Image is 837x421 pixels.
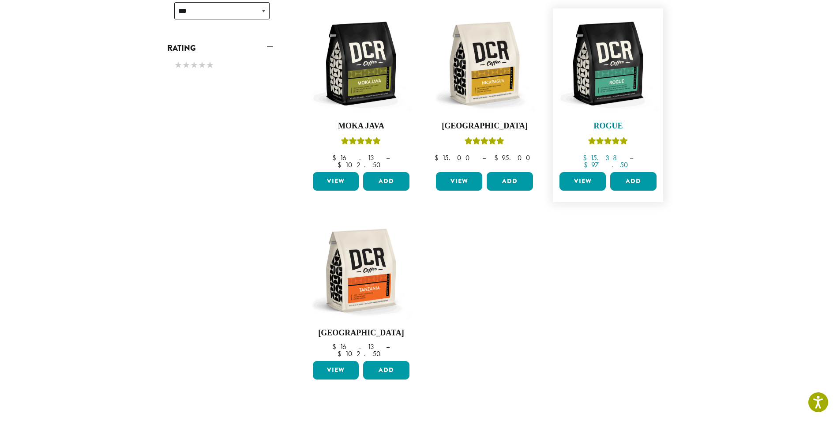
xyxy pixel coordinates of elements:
span: $ [332,342,340,351]
span: ★ [190,59,198,71]
span: – [386,342,390,351]
span: ★ [182,59,190,71]
img: DCR-12oz-Nicaragua-Stock-scaled.png [434,13,535,114]
a: Moka JavaRated 5.00 out of 5 [311,13,412,169]
a: [GEOGRAPHIC_DATA] [311,220,412,357]
h4: Moka Java [311,121,412,131]
a: View [436,172,482,191]
bdi: 16.13 [332,342,378,351]
a: RogueRated 5.00 out of 5 [557,13,659,169]
bdi: 95.00 [494,153,534,162]
span: – [386,153,390,162]
span: ★ [174,59,182,71]
div: Rated 5.00 out of 5 [341,136,381,149]
img: DCR-12oz-Moka-Java-Stock-scaled.png [310,13,412,114]
a: View [313,172,359,191]
h4: [GEOGRAPHIC_DATA] [434,121,535,131]
div: Rated 5.00 out of 5 [588,136,628,149]
button: Add [363,361,409,380]
span: $ [338,349,345,358]
bdi: 16.13 [332,153,378,162]
bdi: 15.38 [583,153,621,162]
bdi: 102.50 [338,160,385,169]
span: ★ [206,59,214,71]
img: DCR-12oz-Tanzania-Stock-scaled.png [310,220,412,321]
span: $ [332,153,340,162]
span: $ [338,160,345,169]
h4: [GEOGRAPHIC_DATA] [311,328,412,338]
button: Add [487,172,533,191]
span: ★ [198,59,206,71]
button: Add [363,172,409,191]
img: DCR-12oz-Rogue-Stock-scaled.png [557,13,659,114]
a: View [559,172,606,191]
span: $ [494,153,502,162]
span: $ [435,153,442,162]
bdi: 102.50 [338,349,385,358]
div: Rating [167,56,273,76]
button: Add [610,172,657,191]
span: $ [584,160,591,169]
span: $ [583,153,590,162]
a: Rating [167,41,273,56]
span: – [482,153,486,162]
h4: Rogue [557,121,659,131]
span: – [630,153,633,162]
a: View [313,361,359,380]
a: [GEOGRAPHIC_DATA]Rated 5.00 out of 5 [434,13,535,169]
div: Rated 5.00 out of 5 [465,136,504,149]
bdi: 97.50 [584,160,632,169]
bdi: 15.00 [435,153,474,162]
